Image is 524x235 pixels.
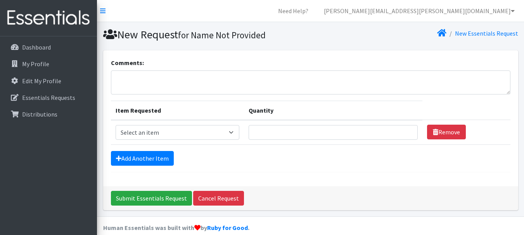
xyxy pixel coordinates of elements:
[455,29,518,37] a: New Essentials Request
[318,3,521,19] a: [PERSON_NAME][EMAIL_ADDRESS][PERSON_NAME][DOMAIN_NAME]
[3,90,94,105] a: Essentials Requests
[22,94,75,101] p: Essentials Requests
[103,224,249,232] strong: Human Essentials was built with by .
[244,101,422,120] th: Quantity
[427,125,466,139] a: Remove
[22,60,49,68] p: My Profile
[22,43,51,51] p: Dashboard
[3,56,94,72] a: My Profile
[207,224,248,232] a: Ruby for Good
[272,3,315,19] a: Need Help?
[22,77,61,85] p: Edit My Profile
[111,101,244,120] th: Item Requested
[111,151,174,166] a: Add Another Item
[3,5,94,31] img: HumanEssentials
[111,191,192,206] input: Submit Essentials Request
[3,73,94,89] a: Edit My Profile
[3,39,94,55] a: Dashboard
[3,106,94,122] a: Distributions
[193,191,244,206] a: Cancel Request
[111,58,144,67] label: Comments:
[103,28,308,41] h1: New Request
[178,29,266,41] small: for Name Not Provided
[22,110,57,118] p: Distributions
